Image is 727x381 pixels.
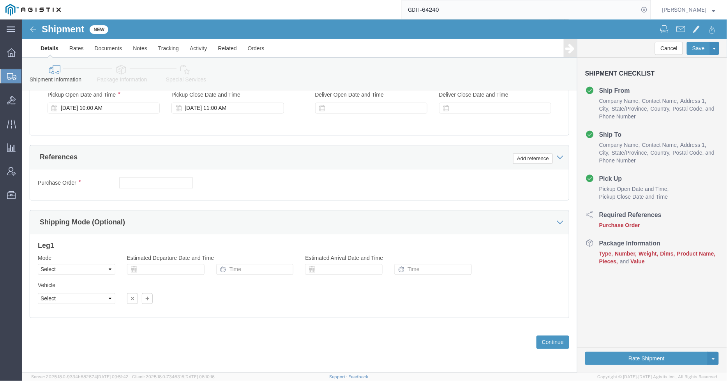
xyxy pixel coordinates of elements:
button: [PERSON_NAME] [662,5,716,14]
span: Server: 2025.18.0-9334b682874 [31,374,129,379]
img: logo [5,4,61,16]
span: Copyright © [DATE]-[DATE] Agistix Inc., All Rights Reserved [598,374,718,380]
span: Andrew Wacyra [662,5,707,14]
iframe: FS Legacy Container [22,19,727,373]
a: Support [329,374,349,379]
input: Search for shipment number, reference number [402,0,639,19]
a: Feedback [349,374,369,379]
span: [DATE] 08:10:16 [184,374,215,379]
span: [DATE] 09:51:42 [97,374,129,379]
span: Client: 2025.18.0-7346316 [132,374,215,379]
